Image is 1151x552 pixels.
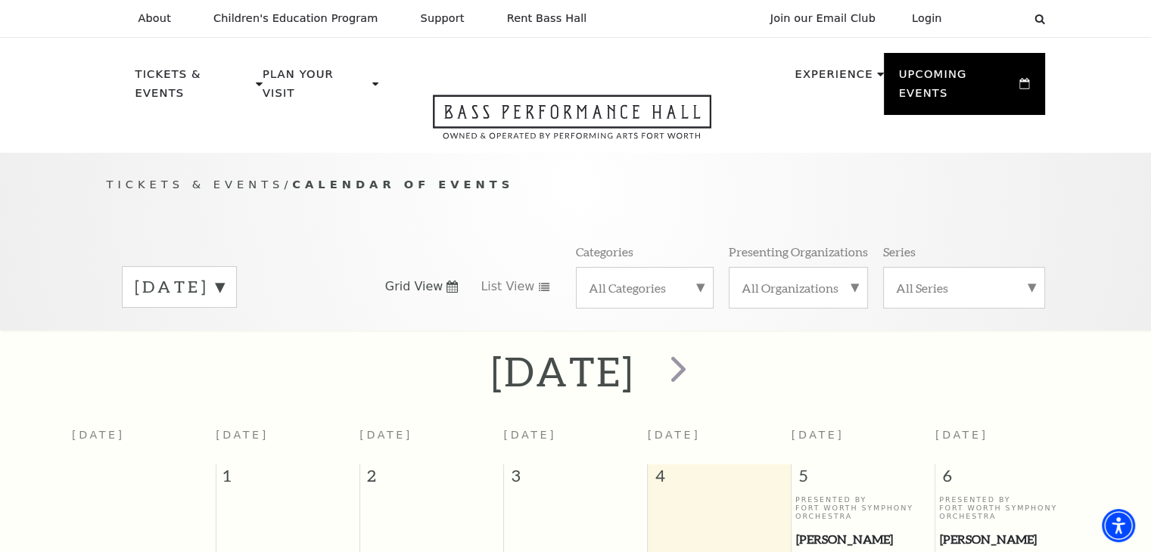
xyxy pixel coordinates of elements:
[292,178,514,191] span: Calendar of Events
[263,65,369,111] p: Plan Your Visit
[648,464,791,495] span: 4
[742,280,855,296] label: All Organizations
[359,429,412,441] span: [DATE]
[491,347,634,395] h2: [DATE]
[576,243,633,259] p: Categories
[216,464,359,495] span: 1
[935,429,988,441] span: [DATE]
[1102,509,1135,542] div: Accessibility Menu
[795,495,932,521] p: Presented By Fort Worth Symphony Orchestra
[385,278,459,295] a: Grid View
[939,495,1075,521] p: Presented By Fort Worth Symphony Orchestra
[385,278,443,295] span: Grid View
[935,464,1079,495] span: 6
[213,12,378,25] p: Children's Education Program
[72,420,216,464] th: [DATE]
[899,65,1016,111] p: Upcoming Events
[216,429,269,441] span: [DATE]
[481,278,550,295] a: List View
[896,280,1032,296] label: All Series
[135,65,253,111] p: Tickets & Events
[795,65,873,92] p: Experience
[883,243,916,259] p: Series
[504,464,647,495] span: 3
[792,464,935,495] span: 5
[649,345,704,398] button: next
[378,95,766,153] a: Open this option
[107,178,285,191] span: Tickets & Events
[421,12,465,25] p: Support
[589,280,701,296] label: All Categories
[792,429,845,441] span: [DATE]
[503,429,556,441] span: [DATE]
[481,278,534,295] span: List View
[729,243,868,259] p: Presenting Organizations
[135,275,224,299] label: [DATE]
[360,464,503,495] span: 2
[138,12,171,25] p: About
[648,429,701,441] span: [DATE]
[507,12,587,25] p: Rent Bass Hall
[966,11,1020,26] select: Select:
[107,175,1045,194] p: /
